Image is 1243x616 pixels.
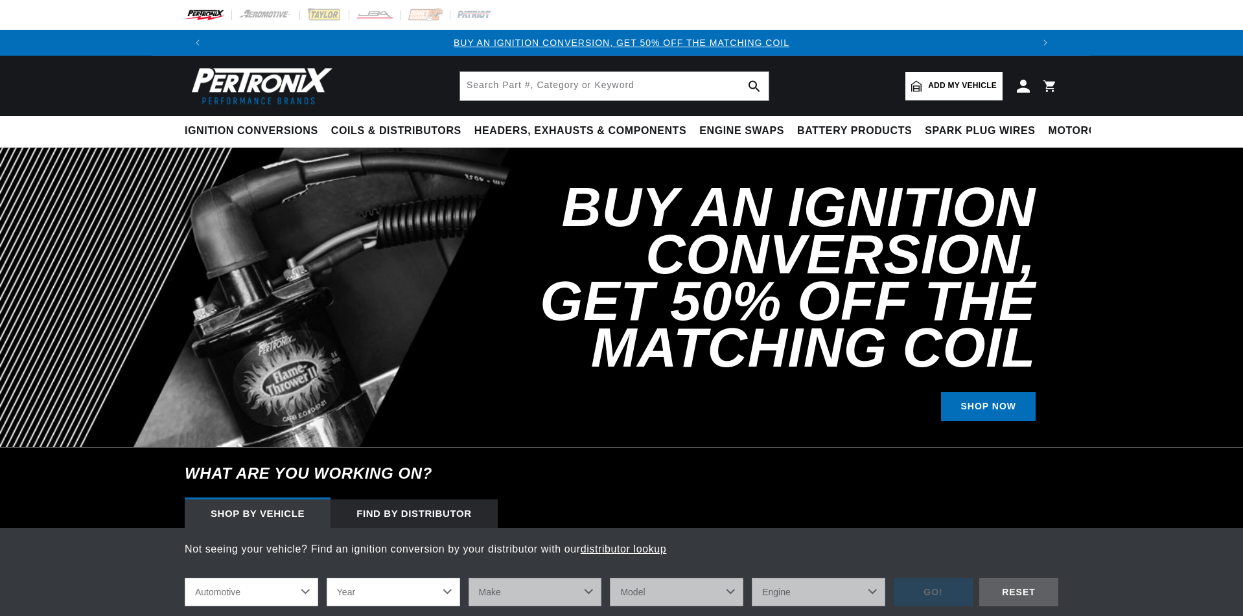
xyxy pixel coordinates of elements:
select: Model [610,578,743,606]
button: Translation missing: en.sections.announcements.previous_announcement [185,30,211,56]
span: Motorcycle [1049,124,1126,138]
summary: Coils & Distributors [325,116,468,146]
summary: Battery Products [791,116,918,146]
summary: Headers, Exhausts & Components [468,116,693,146]
select: Ride Type [185,578,318,606]
span: Headers, Exhausts & Components [474,124,686,138]
summary: Ignition Conversions [185,116,325,146]
a: SHOP NOW [941,392,1036,421]
a: BUY AN IGNITION CONVERSION, GET 50% OFF THE MATCHING COIL [454,38,789,48]
summary: Motorcycle [1042,116,1132,146]
img: Pertronix [185,63,334,108]
div: 1 of 3 [211,36,1032,50]
span: Coils & Distributors [331,124,461,138]
select: Year [327,578,460,606]
div: Find by Distributor [331,499,498,528]
span: Ignition Conversions [185,124,318,138]
span: Battery Products [797,124,912,138]
select: Engine [752,578,885,606]
select: Make [469,578,602,606]
div: Announcement [211,36,1032,50]
input: Search Part #, Category or Keyword [460,72,769,100]
p: Not seeing your vehicle? Find an ignition conversion by your distributor with our [185,541,1058,558]
a: Add my vehicle [905,72,1003,100]
slideshow-component: Translation missing: en.sections.announcements.announcement_bar [152,30,1091,56]
span: Add my vehicle [928,80,997,92]
span: Engine Swaps [699,124,784,138]
span: Spark Plug Wires [925,124,1035,138]
button: Translation missing: en.sections.announcements.next_announcement [1032,30,1058,56]
button: search button [740,72,769,100]
div: RESET [979,578,1058,607]
a: distributor lookup [581,543,667,554]
h6: What are you working on? [152,448,1091,499]
div: Shop by vehicle [185,499,331,528]
summary: Spark Plug Wires [918,116,1041,146]
summary: Engine Swaps [693,116,791,146]
h2: Buy an Ignition Conversion, Get 50% off the Matching Coil [482,184,1036,371]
